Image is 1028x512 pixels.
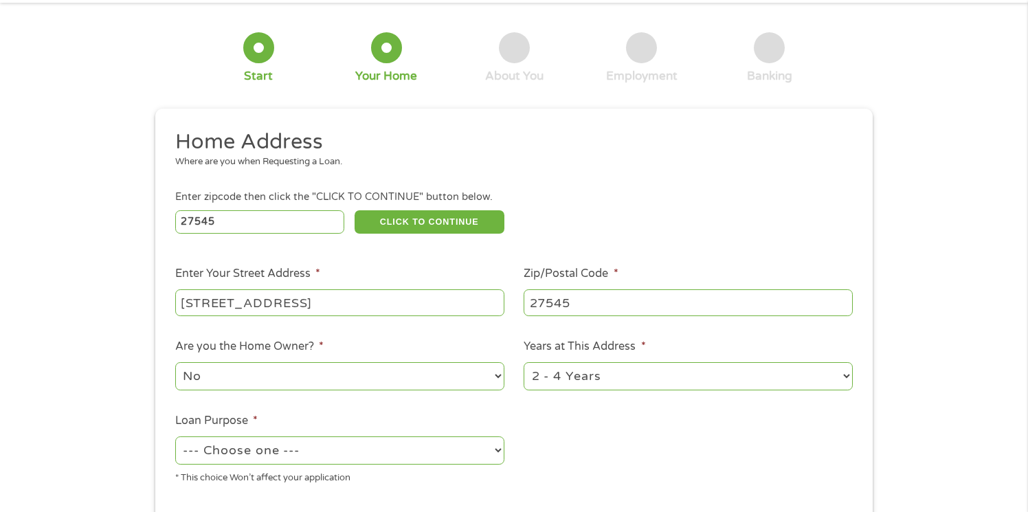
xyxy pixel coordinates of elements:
div: Enter zipcode then click the "CLICK TO CONTINUE" button below. [175,190,853,205]
input: 1 Main Street [175,289,504,315]
label: Enter Your Street Address [175,267,320,281]
label: Are you the Home Owner? [175,340,324,354]
label: Zip/Postal Code [524,267,618,281]
div: About You [485,69,544,84]
div: Employment [606,69,678,84]
h2: Home Address [175,129,843,156]
div: Your Home [355,69,417,84]
div: Start [244,69,273,84]
div: * This choice Won’t affect your application [175,467,504,485]
label: Loan Purpose [175,414,258,428]
label: Years at This Address [524,340,645,354]
div: Banking [747,69,792,84]
input: Enter Zipcode (e.g 01510) [175,210,345,234]
div: Where are you when Requesting a Loan. [175,155,843,169]
button: CLICK TO CONTINUE [355,210,504,234]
